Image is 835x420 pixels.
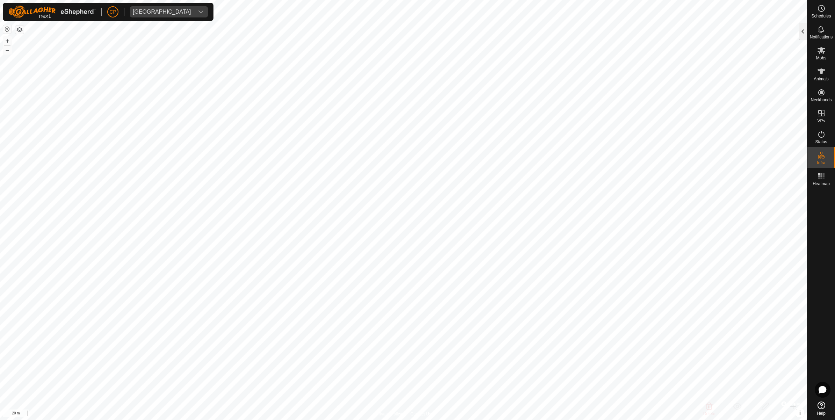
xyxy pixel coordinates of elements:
button: Reset Map [3,25,12,34]
img: Gallagher Logo [8,6,96,18]
a: Privacy Policy [376,411,402,417]
span: Heatmap [813,182,830,186]
div: [GEOGRAPHIC_DATA] [133,9,191,15]
span: CP [109,8,116,16]
span: Help [817,411,826,415]
span: Schedules [811,14,831,18]
span: Notifications [810,35,833,39]
span: Status [815,140,827,144]
a: Help [807,399,835,418]
button: – [3,46,12,54]
div: dropdown trigger [194,6,208,17]
span: Animals [814,77,829,81]
button: Map Layers [15,26,24,34]
span: Manbulloo Station [130,6,194,17]
span: i [799,410,801,416]
span: VPs [817,119,825,123]
span: Mobs [816,56,826,60]
button: i [796,409,804,417]
a: Contact Us [411,411,431,417]
span: Infra [817,161,825,165]
span: Neckbands [811,98,832,102]
button: + [3,37,12,45]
